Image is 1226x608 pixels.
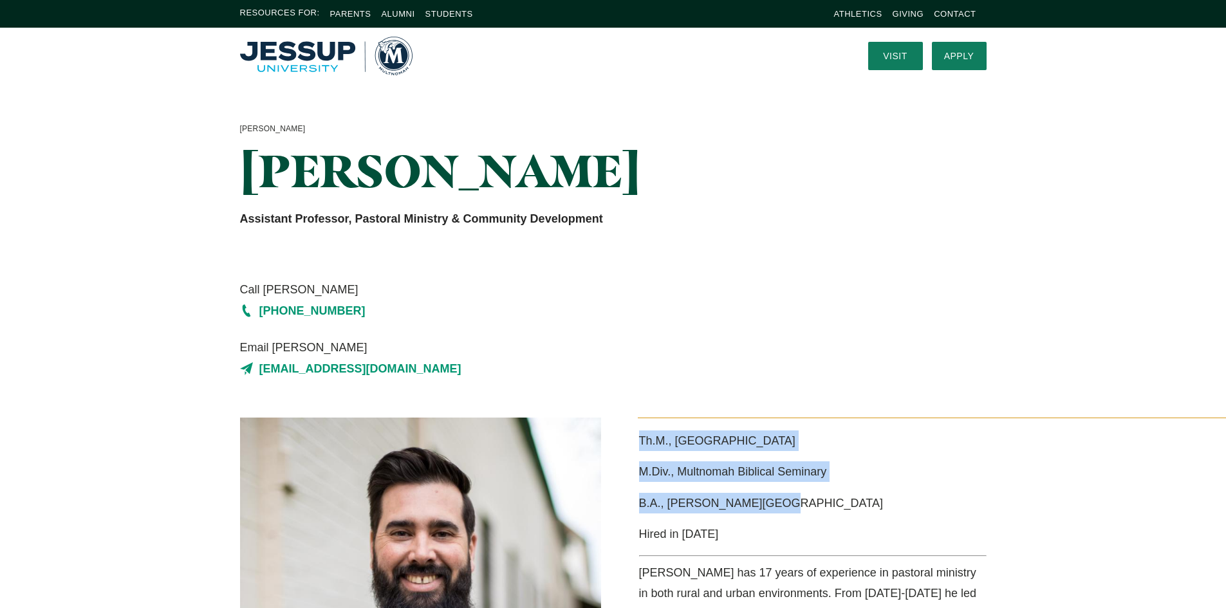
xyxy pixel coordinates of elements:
[240,358,730,379] a: [EMAIL_ADDRESS][DOMAIN_NAME]
[240,337,730,358] span: Email [PERSON_NAME]
[639,524,987,544] p: Hired in [DATE]
[330,9,371,19] a: Parents
[639,493,987,513] p: B.A., [PERSON_NAME][GEOGRAPHIC_DATA]
[240,37,413,75] img: Multnomah University Logo
[934,9,976,19] a: Contact
[639,461,987,482] p: M.Div., Multnomah Biblical Seminary
[868,42,923,70] a: Visit
[240,279,730,300] span: Call [PERSON_NAME]
[425,9,473,19] a: Students
[834,9,882,19] a: Athletics
[240,300,730,321] a: [PHONE_NUMBER]
[240,6,320,21] span: Resources For:
[240,122,306,136] a: [PERSON_NAME]
[932,42,987,70] a: Apply
[240,212,603,225] strong: Assistant Professor, Pastoral Ministry & Community Development
[240,146,730,196] h1: [PERSON_NAME]
[893,9,924,19] a: Giving
[240,37,413,75] a: Home
[639,430,987,451] p: Th.M., [GEOGRAPHIC_DATA]
[381,9,414,19] a: Alumni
